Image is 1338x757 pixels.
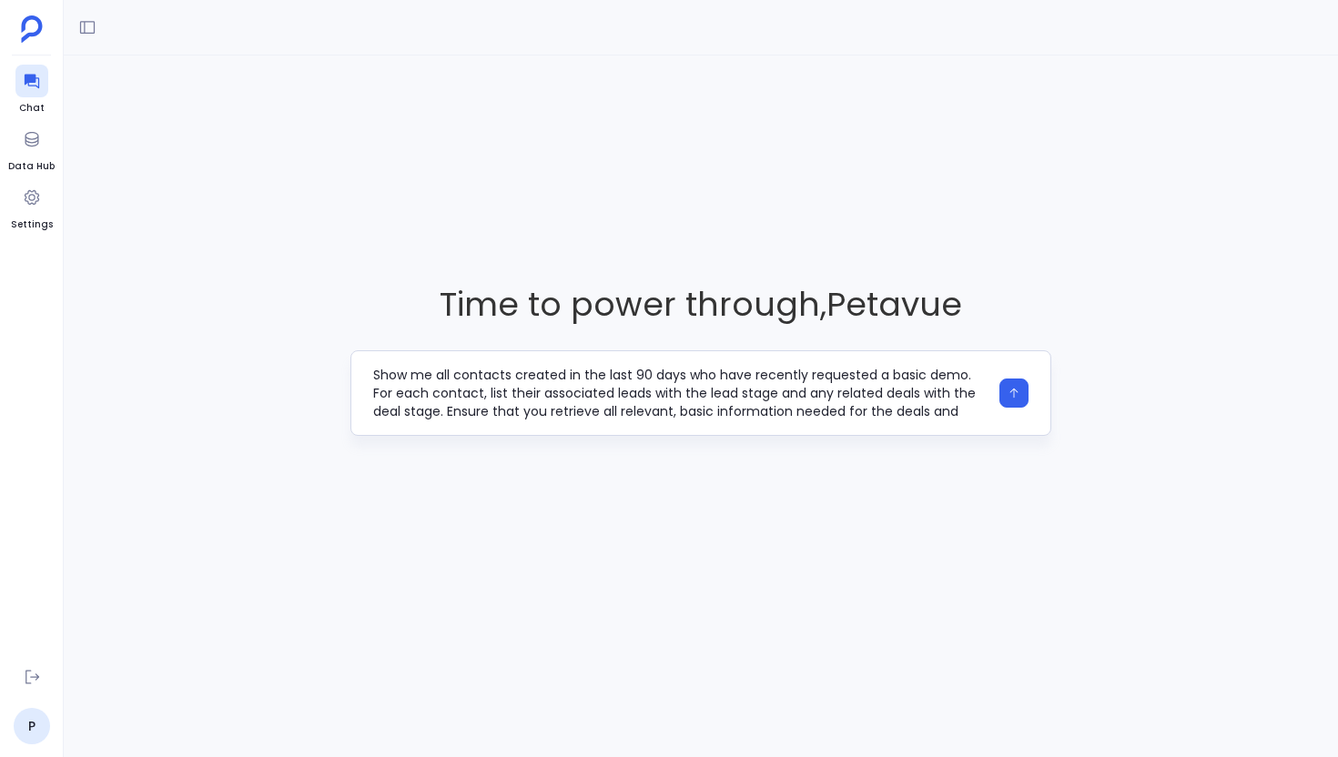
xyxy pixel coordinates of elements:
span: Time to power through , Petavue [350,281,1051,328]
a: Settings [11,181,53,232]
textarea: Show me all contacts created in the last 90 days who have recently requested a basic demo. For ea... [373,366,988,420]
span: Data Hub [8,159,55,174]
span: Settings [11,217,53,232]
a: P [14,708,50,744]
a: Chat [15,65,48,116]
img: petavue logo [21,15,43,43]
span: Chat [15,101,48,116]
a: Data Hub [8,123,55,174]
